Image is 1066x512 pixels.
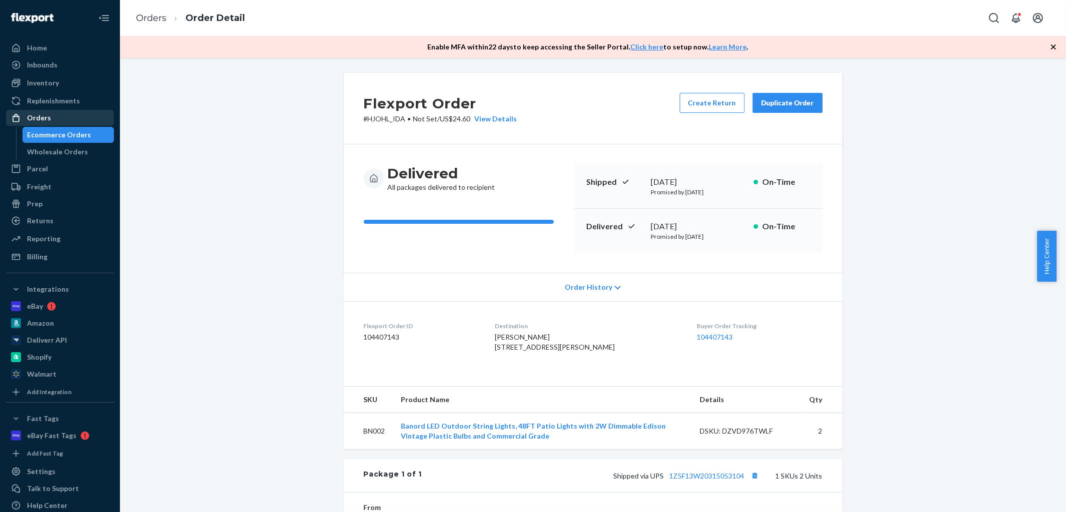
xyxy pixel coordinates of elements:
a: Settings [6,464,114,480]
div: 1 SKUs 2 Units [422,469,822,482]
a: 104407143 [697,333,733,341]
div: Walmart [27,369,56,379]
div: All packages delivered to recipient [388,164,495,192]
div: Duplicate Order [761,98,814,108]
a: Deliverr API [6,332,114,348]
a: Billing [6,249,114,265]
div: Add Fast Tag [27,449,63,458]
div: Ecommerce Orders [27,130,91,140]
a: Add Fast Tag [6,448,114,460]
div: eBay Fast Tags [27,431,76,441]
a: Amazon [6,315,114,331]
div: Orders [27,113,51,123]
div: Deliverr API [27,335,67,345]
a: Walmart [6,366,114,382]
a: Home [6,40,114,56]
div: Inventory [27,78,59,88]
div: Inbounds [27,60,57,70]
div: Settings [27,467,55,477]
a: Ecommerce Orders [22,127,114,143]
p: Enable MFA within 22 days to keep accessing the Seller Portal. to setup now. . [428,42,749,52]
img: Flexport logo [11,13,53,23]
a: Learn More [709,42,747,51]
a: Order Detail [185,12,245,23]
div: Home [27,43,47,53]
a: Talk to Support [6,481,114,497]
button: Help Center [1037,231,1057,282]
h3: Delivered [388,164,495,182]
span: Order History [565,282,612,292]
div: eBay [27,301,43,311]
a: Orders [6,110,114,126]
span: Shipped via UPS [614,472,762,480]
a: eBay Fast Tags [6,428,114,444]
span: • [408,114,411,123]
button: Open Search Box [984,8,1004,28]
p: Delivered [586,221,643,232]
p: Shipped [586,176,643,188]
div: Replenishments [27,96,80,106]
button: Copy tracking number [749,469,762,482]
a: 1Z5F13W20315053104 [670,472,745,480]
div: Fast Tags [27,414,59,424]
div: Wholesale Orders [27,147,88,157]
a: Reporting [6,231,114,247]
p: Promised by [DATE] [651,232,746,241]
div: [DATE] [651,176,746,188]
dt: Destination [495,322,681,330]
div: Reporting [27,234,60,244]
h2: Flexport Order [364,93,517,114]
div: [DATE] [651,221,746,232]
th: Details [692,387,802,413]
a: Inbounds [6,57,114,73]
a: Returns [6,213,114,229]
span: [PERSON_NAME] [STREET_ADDRESS][PERSON_NAME] [495,333,615,351]
p: On-Time [762,221,811,232]
div: Add Integration [27,388,71,396]
div: Freight [27,182,51,192]
a: Banord LED Outdoor String Lights, 48FT Patio Lights with 2W Dimmable Edison Vintage Plastic Bulbs... [401,422,666,440]
button: Close Navigation [94,8,114,28]
td: BN002 [344,413,393,450]
a: Prep [6,196,114,212]
th: Product Name [393,387,692,413]
a: Wholesale Orders [22,144,114,160]
dd: 104407143 [364,332,479,342]
p: On-Time [762,176,811,188]
button: Create Return [680,93,745,113]
button: Open account menu [1028,8,1048,28]
div: Shopify [27,352,51,362]
th: Qty [802,387,843,413]
div: DSKU: DZVD976TWLF [700,426,794,436]
div: Package 1 of 1 [364,469,422,482]
dt: Flexport Order ID [364,322,479,330]
span: Not Set [413,114,438,123]
div: Prep [27,199,42,209]
div: Returns [27,216,53,226]
dt: Buyer Order Tracking [697,322,823,330]
button: Duplicate Order [753,93,823,113]
td: 2 [802,413,843,450]
a: Freight [6,179,114,195]
ol: breadcrumbs [128,3,253,33]
div: Talk to Support [27,484,79,494]
div: Billing [27,252,47,262]
p: # HJOHL_IDA / US$24.60 [364,114,517,124]
a: eBay [6,298,114,314]
th: SKU [344,387,393,413]
a: Replenishments [6,93,114,109]
button: Fast Tags [6,411,114,427]
a: Inventory [6,75,114,91]
a: Click here [631,42,664,51]
div: Amazon [27,318,54,328]
a: Add Integration [6,386,114,398]
a: Orders [136,12,166,23]
div: View Details [471,114,517,124]
div: Integrations [27,284,69,294]
button: Integrations [6,281,114,297]
p: Promised by [DATE] [651,188,746,196]
div: Parcel [27,164,48,174]
a: Shopify [6,349,114,365]
button: Open notifications [1006,8,1026,28]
